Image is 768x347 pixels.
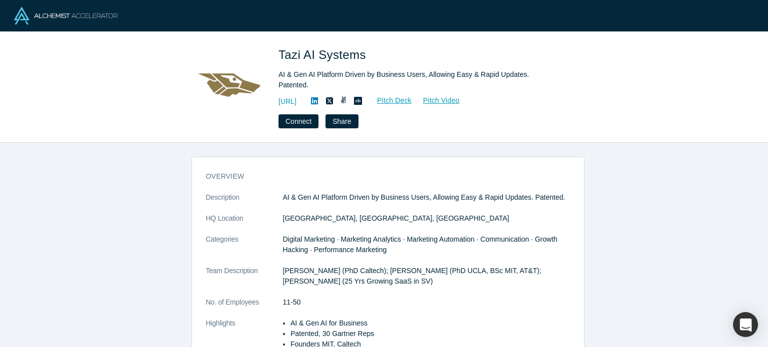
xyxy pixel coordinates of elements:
dt: Team Description [206,266,283,297]
dt: Categories [206,234,283,266]
li: Patented, 30 Gartner Reps [290,329,570,339]
h3: overview [206,171,556,182]
button: Connect [278,114,318,128]
dd: 11-50 [283,297,570,308]
dt: HQ Location [206,213,283,234]
p: AI & Gen AI Platform Driven by Business Users, Allowing Easy & Rapid Updates. Patented. [283,192,570,203]
span: Tazi AI Systems [278,48,369,61]
img: Tazi AI Systems's Logo [194,46,264,116]
a: Pitch Deck [366,95,412,106]
img: Alchemist Logo [14,7,117,24]
dd: [GEOGRAPHIC_DATA], [GEOGRAPHIC_DATA], [GEOGRAPHIC_DATA] [283,213,570,224]
a: [URL] [278,96,296,107]
p: [PERSON_NAME] (PhD Caltech); [PERSON_NAME] (PhD UCLA, BSc MIT, AT&T); [PERSON_NAME] (25 Yrs Growi... [283,266,570,287]
dt: Description [206,192,283,213]
div: AI & Gen AI Platform Driven by Business Users, Allowing Easy & Rapid Updates. Patented. [278,69,558,90]
li: AI & Gen AI for Business [290,318,570,329]
a: Pitch Video [412,95,460,106]
span: Digital Marketing · Marketing Analytics · Marketing Automation · Communication · Growth Hacking ·... [283,235,557,254]
dt: No. of Employees [206,297,283,318]
button: Share [325,114,358,128]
